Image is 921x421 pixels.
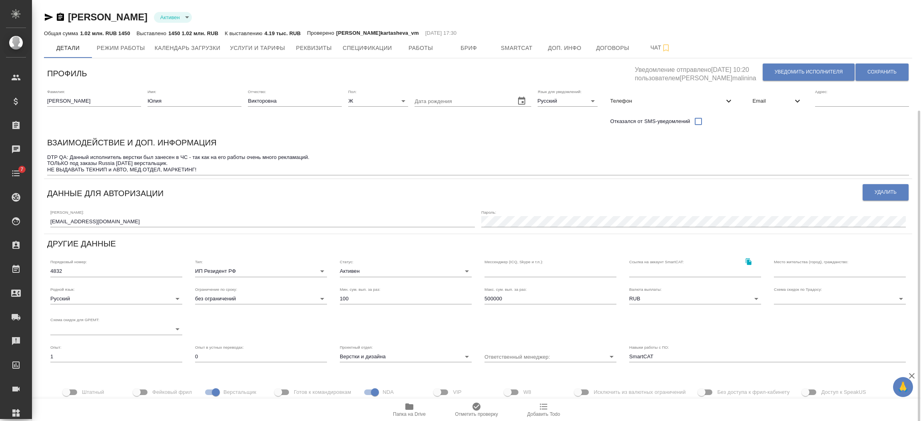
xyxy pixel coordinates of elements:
label: Ограничение по сроку: [195,287,237,291]
label: Опыт в устных переводах: [195,345,244,349]
button: Активен [158,14,182,21]
button: Папка на Drive [376,399,443,421]
p: Выставлено [137,30,169,36]
p: [PERSON_NAME]kartasheva_vm [336,29,419,37]
span: Исключить из валютных ограничений [594,388,686,396]
h6: Данные для авторизации [47,187,163,200]
span: Доступ к SpeakUS [821,388,866,396]
span: Сохранить [867,69,897,75]
div: Русский [50,293,182,304]
div: Email [746,92,809,110]
span: NDA [383,388,394,396]
span: Штатный [82,388,104,396]
div: Ж [348,95,408,107]
span: Чат [642,43,680,53]
button: Open [606,351,617,362]
label: Схема скидок по Традосу: [774,287,822,291]
a: [PERSON_NAME] [68,12,148,22]
span: Детали [49,43,87,53]
button: Скопировать ссылку для ЯМессенджера [44,12,54,22]
label: Валюта выплаты: [629,287,662,291]
span: W8 [523,388,531,396]
span: Доп. инфо [546,43,584,53]
button: Уведомить исполнителя [763,64,855,81]
label: Статус: [340,260,353,264]
span: Smartcat [498,43,536,53]
button: Сохранить [855,64,909,81]
span: 🙏 [896,379,910,395]
label: Отчество: [248,89,266,93]
span: Договоры [594,43,632,53]
p: [DATE] 17:30 [425,29,457,37]
span: Реквизиты [295,43,333,53]
span: Добавить Todo [527,411,560,417]
h6: Взаимодействие и доп. информация [47,136,217,149]
button: Добавить Todo [510,399,577,421]
span: Папка на Drive [393,411,426,417]
span: Услуги и тарифы [230,43,285,53]
label: Проектный отдел: [340,345,373,349]
div: Телефон [604,92,740,110]
span: Отказался от SMS-уведомлений [610,117,690,125]
p: 1450 [168,30,181,36]
label: [PERSON_NAME]: [50,210,84,214]
button: Скопировать ссылку [740,253,757,270]
p: К выставлению [225,30,264,36]
h6: Другие данные [47,237,116,250]
div: Русский [538,95,598,107]
label: Мессенджер (ICQ, Skype и т.п.): [484,260,543,264]
label: Мин. сум. вып. за раз: [340,287,381,291]
label: Родной язык: [50,287,75,291]
label: Ссылка на аккаунт SmartCAT: [629,260,684,264]
span: Календарь загрузки [155,43,221,53]
p: 4.19 тыс. RUB [264,30,301,36]
h5: Уведомление отправлено [DATE] 10:20 пользователем [PERSON_NAME]malinina [635,62,762,83]
button: Удалить [863,184,909,201]
p: Проверено [307,29,336,37]
label: Адрес: [815,89,827,93]
label: Фамилия: [47,89,65,93]
label: Тип: [195,260,203,264]
div: RUB [629,293,761,304]
span: Уведомить исполнителя [775,69,843,75]
div: Активен [340,266,472,277]
p: 1.02 млн. RUB [80,30,118,36]
label: Имя: [148,89,156,93]
span: Спецификации [343,43,392,53]
span: Готов к командировкам [294,388,351,396]
label: Язык для уведомлений: [538,89,582,93]
span: Верстальщик [223,388,256,396]
label: Схема скидок для GPEMT: [50,318,100,322]
span: Без доступа к фрил-кабинету [717,388,789,396]
div: Активен [154,12,192,23]
label: Опыт: [50,345,62,349]
label: Пароль: [481,210,496,214]
span: Режим работы [97,43,145,53]
span: Удалить [875,189,897,196]
svg: Подписаться [661,43,671,53]
span: Работы [402,43,440,53]
button: 🙏 [893,377,913,397]
a: 7 [2,163,30,183]
label: Макс. сум. вып. за раз: [484,287,527,291]
label: Пол: [348,89,357,93]
span: Фейковый фрил [152,388,192,396]
button: Скопировать ссылку [56,12,65,22]
p: Общая сумма [44,30,80,36]
span: VIP [453,388,461,396]
button: Open [461,351,472,362]
label: Навыки работы с ПО: [629,345,669,349]
button: Отметить проверку [443,399,510,421]
h6: Профиль [47,67,87,80]
div: ИП Резидент РФ [195,266,327,277]
span: 7 [16,165,28,173]
p: 1450 [118,30,130,36]
span: Телефон [610,97,724,105]
label: Место жительства (город), гражданство: [774,260,848,264]
span: Отметить проверку [455,411,498,417]
textarea: DTP QA: Данный исполнитель верстки был занесен в ЧС - так как на его работы очень много рекламаци... [47,154,909,173]
label: Порядковый номер: [50,260,87,264]
span: Бриф [450,43,488,53]
div: без ограничений [195,293,327,304]
span: Email [753,97,793,105]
